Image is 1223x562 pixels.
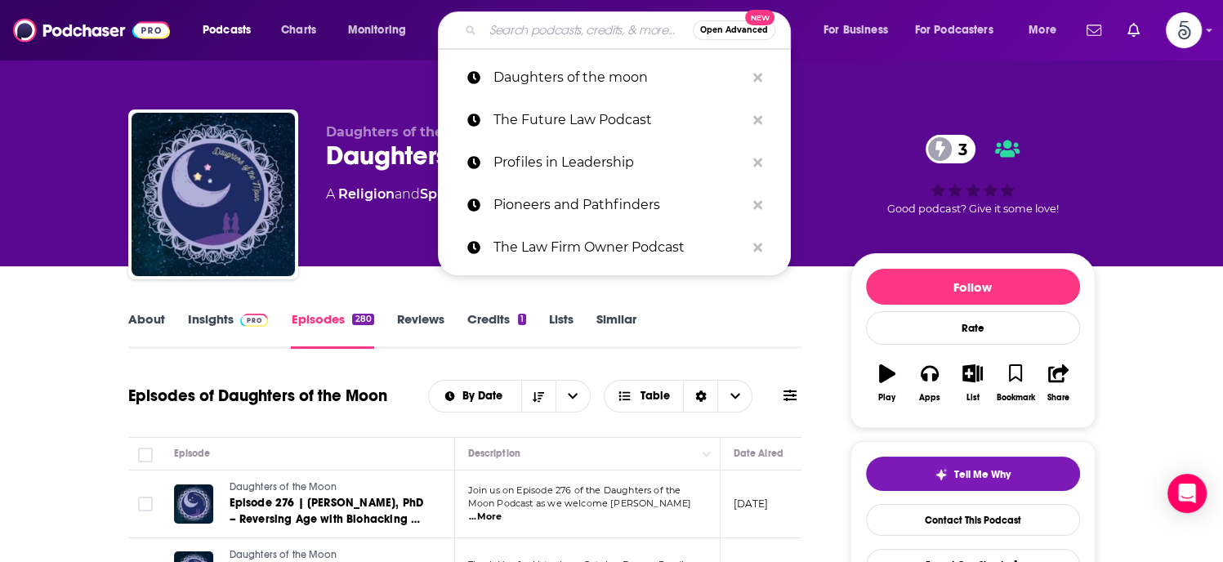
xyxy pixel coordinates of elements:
[683,381,717,412] div: Sort Direction
[230,480,426,495] a: Daughters of the Moon
[493,99,745,141] p: The Future Law Podcast
[549,311,574,349] a: Lists
[1029,19,1056,42] span: More
[866,354,908,413] button: Play
[338,186,395,202] a: Religion
[926,135,975,163] a: 3
[604,380,753,413] button: Choose View
[438,99,791,141] a: The Future Law Podcast
[438,184,791,226] a: Pioneers and Pathfinders
[1017,17,1077,43] button: open menu
[352,314,373,325] div: 280
[824,19,888,42] span: For Business
[493,226,745,269] p: The Law Firm Owner Podcast
[281,19,316,42] span: Charts
[270,17,326,43] a: Charts
[919,393,940,403] div: Apps
[734,497,769,511] p: [DATE]
[438,226,791,269] a: The Law Firm Owner Podcast
[438,141,791,184] a: Profiles in Leadership
[1166,12,1202,48] span: Logged in as Spiral5-G2
[1167,474,1207,513] div: Open Intercom Messenger
[291,311,373,349] a: Episodes280
[453,11,806,49] div: Search podcasts, credits, & more...
[174,444,211,463] div: Episode
[700,26,768,34] span: Open Advanced
[915,19,993,42] span: For Podcasters
[468,484,681,496] span: Join us on Episode 276 of the Daughters of the
[468,497,692,509] span: Moon Podcast as we welcome [PERSON_NAME]
[128,386,387,406] h1: Episodes of Daughters of the Moon
[188,311,269,349] a: InsightsPodchaser Pro
[994,354,1037,413] button: Bookmark
[996,393,1034,403] div: Bookmark
[935,468,948,481] img: tell me why sparkle
[467,311,526,349] a: Credits1
[462,390,508,402] span: By Date
[1166,12,1202,48] img: User Profile
[348,19,406,42] span: Monitoring
[697,444,716,464] button: Column Actions
[734,444,783,463] div: Date Aired
[641,390,670,402] span: Table
[1047,393,1069,403] div: Share
[230,496,423,542] span: Episode 276 | [PERSON_NAME], PhD – Reversing Age with Biohacking & Stem Cells
[866,311,1080,345] div: Rate
[230,549,337,560] span: Daughters of the Moon
[745,10,774,25] span: New
[1121,16,1146,44] a: Show notifications dropdown
[468,444,520,463] div: Description
[966,393,980,403] div: List
[191,17,272,43] button: open menu
[13,15,170,46] img: Podchaser - Follow, Share and Rate Podcasts
[878,393,895,403] div: Play
[420,186,495,202] a: Spirituality
[951,354,993,413] button: List
[521,381,556,412] button: Sort Direction
[596,311,636,349] a: Similar
[493,56,745,99] p: Daughters of the moon
[397,311,444,349] a: Reviews
[812,17,908,43] button: open menu
[904,17,1017,43] button: open menu
[326,185,547,204] div: A podcast
[518,314,526,325] div: 1
[954,468,1011,481] span: Tell Me Why
[1037,354,1079,413] button: Share
[866,269,1080,305] button: Follow
[337,17,427,43] button: open menu
[240,314,269,327] img: Podchaser Pro
[428,380,591,413] h2: Choose List sort
[887,203,1059,215] span: Good podcast? Give it some love!
[942,135,975,163] span: 3
[230,495,426,528] a: Episode 276 | [PERSON_NAME], PhD – Reversing Age with Biohacking & Stem Cells
[438,56,791,99] a: Daughters of the moon
[230,481,337,493] span: Daughters of the Moon
[469,511,502,524] span: ...More
[556,381,590,412] button: open menu
[395,186,420,202] span: and
[203,19,251,42] span: Podcasts
[138,497,153,511] span: Toggle select row
[132,113,295,276] img: Daughters of the Moon
[693,20,775,40] button: Open AdvancedNew
[429,390,521,402] button: open menu
[483,17,693,43] input: Search podcasts, credits, & more...
[1166,12,1202,48] button: Show profile menu
[128,311,165,349] a: About
[866,504,1080,536] a: Contact This Podcast
[493,141,745,184] p: Profiles in Leadership
[908,354,951,413] button: Apps
[326,124,484,140] span: Daughters of the Moon
[850,124,1096,225] div: 3Good podcast? Give it some love!
[866,457,1080,491] button: tell me why sparkleTell Me Why
[1080,16,1108,44] a: Show notifications dropdown
[493,184,745,226] p: Pioneers and Pathfinders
